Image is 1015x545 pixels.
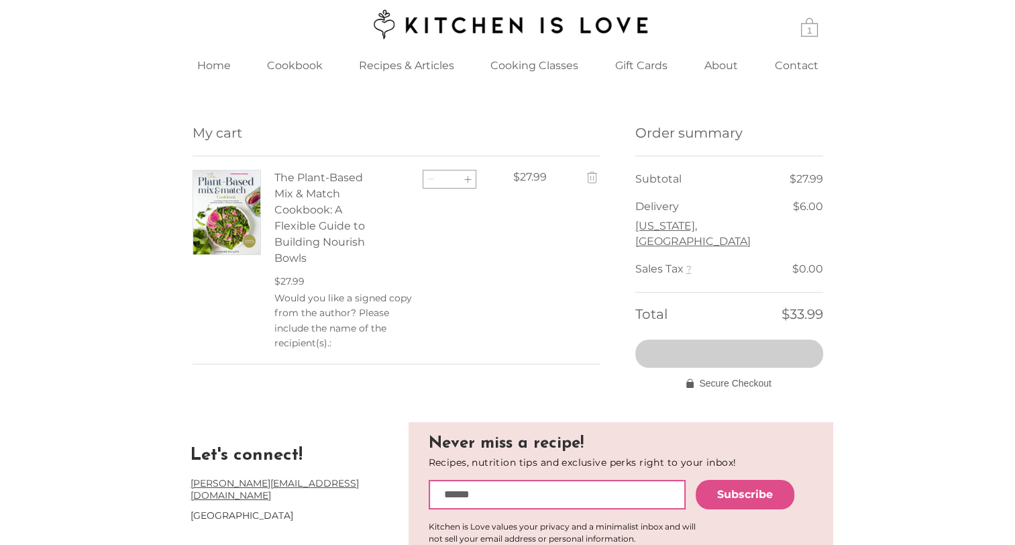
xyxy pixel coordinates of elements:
[429,436,584,452] span: Never miss a recipe!
[635,219,793,249] button: change delivery destination, currently set to Illinois, United States
[635,306,667,322] span: Total
[191,446,303,464] a: Let's connect!
[179,51,250,80] a: Home
[513,170,547,185] div: $27.99
[699,376,771,391] span: Secure Checkout
[429,456,737,468] span: Recipes, nutrition tips and exclusive perks right to your inbox!
[423,170,476,189] fieldset: Quantity
[179,51,837,80] nav: Site
[608,51,674,80] p: Gift Cards
[250,51,341,80] a: Cookbook
[635,110,823,156] h2: Order summary
[274,292,412,349] span: Would you like a signed copy from the author? Please include the name of the recipient(s).:
[696,480,794,509] button: Subscribe
[439,170,459,188] input: Choose quantity
[806,26,812,36] text: 1
[193,123,600,142] h1: My cart
[473,51,596,80] div: Cooking Classes
[274,170,369,266] a: The Plant-Based Mix & Match Cookbook: A Flexible Guide to Building Nourish Bowls
[686,51,757,80] a: About
[698,51,745,80] p: About
[782,302,823,326] dd: $33.99
[352,51,461,80] p: Recipes & Articles
[460,170,476,188] button: Increment
[191,51,237,80] p: Home
[757,51,837,80] a: Contact
[584,170,600,188] button: remove The Plant-Based Mix & Match Cookbook: A Flexible Guide to Building Nourish Bowls from the ...
[686,263,692,275] span: ?
[635,262,684,275] span: Sales Tax
[191,509,293,522] span: [GEOGRAPHIC_DATA]
[429,522,696,544] span: ​Kitchen is Love values your privacy and a minimalist inbox and will not sell your email address ...
[274,275,305,288] span: $27.99
[768,51,825,80] p: Contact
[191,477,359,501] a: [PERSON_NAME][EMAIL_ADDRESS][DOMAIN_NAME]
[790,170,823,189] dd: $27.99
[801,17,818,37] a: Cart with 1 items
[341,51,473,80] a: Recipes & Articles
[260,51,329,80] p: Cookbook
[596,51,686,80] a: Gift Cards
[364,7,651,41] img: Kitchen is Love logo
[792,260,823,279] dd: $0.00
[193,170,260,254] img: The Plant-Based Mix & Match Cookbook: A Flexible Guide to Building Nourish Bowls
[717,487,773,502] span: Subscribe
[635,170,790,189] dt: Subtotal
[423,170,439,188] button: Decrement
[793,197,823,252] dd: $6.00
[484,51,585,80] p: Cooking Classes
[635,200,679,213] span: Delivery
